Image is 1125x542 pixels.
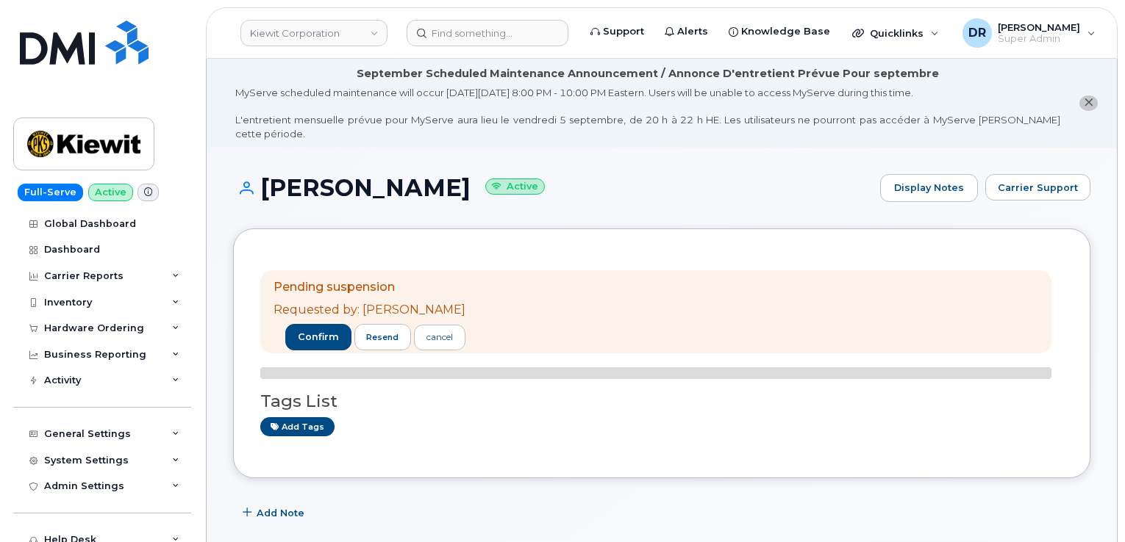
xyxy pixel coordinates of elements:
span: resend [366,331,399,343]
a: Add tags [260,417,335,436]
span: Add Note [257,506,304,520]
button: confirm [285,324,351,350]
small: Active [485,178,545,195]
a: cancel [414,325,465,350]
p: Requested by: [PERSON_NAME] [274,302,465,319]
button: Add Note [233,500,317,527]
div: cancel [426,330,453,344]
p: Pending suspension [274,279,465,296]
button: resend [354,324,412,350]
h3: Tags List [260,392,1063,411]
button: Carrier Support [985,174,1090,200]
h1: [PERSON_NAME] [233,175,873,200]
a: Display Notes [880,174,978,202]
div: MyServe scheduled maintenance will occur [DATE][DATE] 8:00 PM - 10:00 PM Eastern. Users will be u... [235,86,1060,140]
button: close notification [1079,95,1098,111]
div: September Scheduled Maintenance Announcement / Annonce D'entretient Prévue Pour septembre [357,66,939,82]
span: Carrier Support [998,181,1078,195]
span: confirm [298,330,339,344]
